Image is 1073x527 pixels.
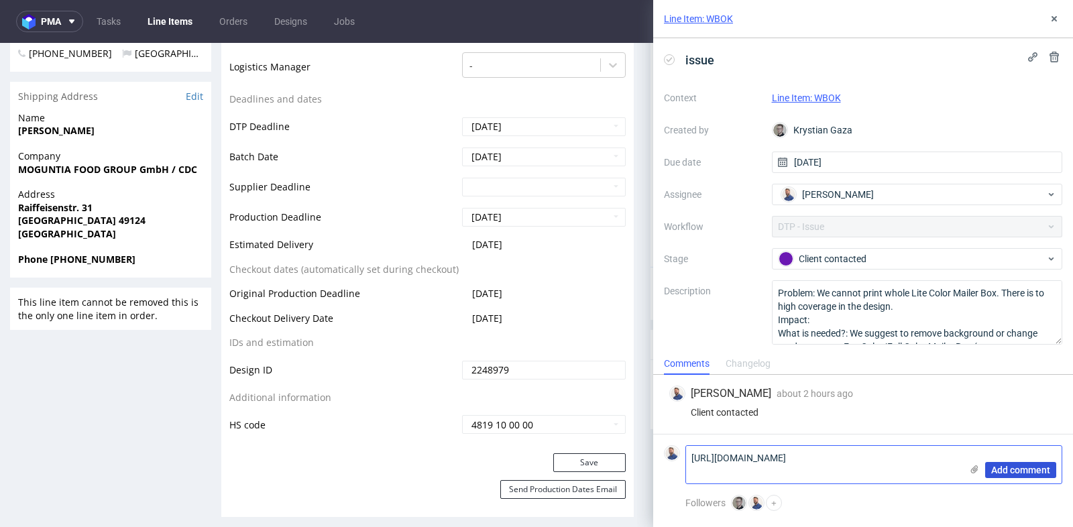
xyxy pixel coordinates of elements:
strong: MOGUNTIA FOOD GROUP GmbH / CDC [18,120,197,133]
a: Tasks [89,11,129,32]
textarea: Problem: We cannot print whole Lite Color Mailer Box. There is to high coverage in the design. Im... [772,280,1063,345]
div: Shipping Address [10,39,211,68]
label: Assignee [664,186,761,202]
td: Original Production Deadline [229,243,459,268]
span: about 2 hours ago [777,388,853,399]
td: Estimated Delivery [229,194,459,219]
a: View all [1027,296,1055,308]
td: Logistics Manager [229,8,459,48]
div: Client contacted [779,251,1046,266]
div: Client contacted [683,320,742,331]
button: Send [1019,237,1055,255]
strong: Raiffeisenstr. 31 [18,158,93,171]
a: WBOK [734,241,754,251]
label: Due date [664,154,761,170]
td: Production Deadline [229,164,459,194]
div: Krystian Gaza [772,119,1063,141]
label: Description [664,283,761,342]
span: [PERSON_NAME] [691,386,771,401]
span: [DATE] [472,269,502,282]
a: Line Items [139,11,201,32]
label: Context [664,90,761,106]
div: [DATE] [1001,325,1052,341]
span: pma [41,17,61,26]
label: Workflow [664,219,761,235]
div: This line item cannot be removed this is the only one line item in order. [10,245,211,287]
span: [GEOGRAPHIC_DATA] [122,4,229,17]
img: Michał Rachański [750,496,763,510]
td: Supplier Deadline [229,133,459,164]
a: Jobs [326,11,363,32]
td: Checkout Delivery Date [229,268,459,292]
span: issue [680,49,720,71]
td: Checkout dates (automatically set during checkout) [229,219,459,243]
button: Add comment [985,462,1056,478]
button: pma [16,11,83,32]
a: Designs [266,11,315,32]
span: Add comment [991,465,1050,475]
img: logo [22,14,41,30]
button: + [766,495,782,511]
div: Changelog [726,353,771,375]
img: regular_mini_magick20241106-125-nyamd5.jpg [659,237,675,253]
span: [DATE] [472,195,502,208]
button: Save [553,410,626,429]
a: Line Item: WBOK [772,93,841,103]
td: Deadlines and dates [229,48,459,73]
textarea: [URL][DOMAIN_NAME] [686,446,961,483]
label: Stage [664,251,761,267]
div: Client contacted [669,407,1057,418]
span: Address [18,145,203,158]
span: Tasks [659,296,683,309]
td: DTP Deadline [229,73,459,103]
span: Followers [685,497,726,508]
td: Batch Date [229,103,459,133]
a: Orders [211,11,256,32]
label: Created by [664,122,761,138]
img: Krystian Gaza [773,123,787,137]
img: Michał Rachański [1037,326,1051,339]
td: IDs and estimation [229,292,459,316]
span: Name [18,68,203,82]
span: Company [18,107,203,120]
td: Additional information [229,347,459,371]
span: [DATE] [472,244,502,257]
img: Michał Rachański [782,188,795,201]
a: Edit [186,47,203,60]
a: Line Item: WBOK [664,12,733,25]
input: Type to create new task [661,357,1052,378]
span: [PHONE_NUMBER] [18,4,112,17]
td: HS code [229,371,459,392]
img: Michał Rachański [671,387,684,400]
div: issue [683,317,742,348]
img: Krystian Gaza [732,496,746,510]
img: Michał Rachański [665,447,679,460]
strong: [GEOGRAPHIC_DATA] [18,184,116,197]
strong: [PERSON_NAME] [18,81,95,94]
strong: [GEOGRAPHIC_DATA] 49124 [18,171,146,184]
td: Design ID [229,316,459,347]
span: [PERSON_NAME] [802,188,874,201]
button: Send Production Dates Email [500,437,626,456]
div: Comments [664,353,710,375]
p: Comment to [683,237,763,255]
strong: Phone [PHONE_NUMBER] [18,210,135,223]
